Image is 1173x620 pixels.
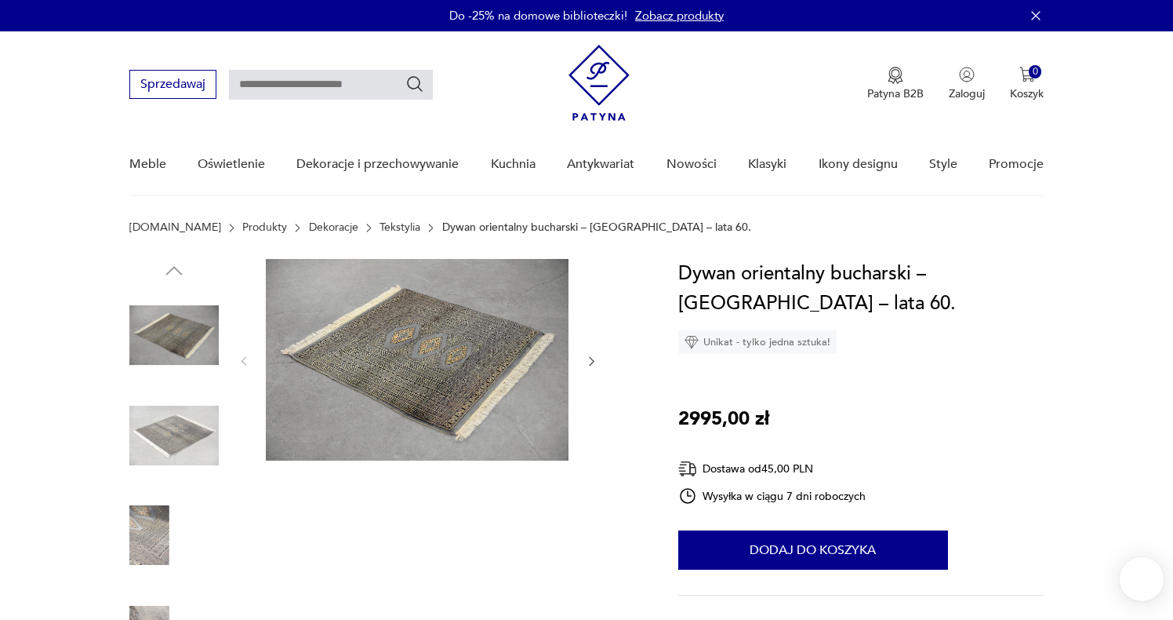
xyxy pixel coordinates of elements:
a: Dekoracje [309,221,358,234]
img: Zdjęcie produktu Dywan orientalny bucharski – Pakistan – lata 60. [129,391,219,480]
img: Ikona medalu [888,67,903,84]
a: Antykwariat [567,134,634,195]
img: Zdjęcie produktu Dywan orientalny bucharski – Pakistan – lata 60. [129,491,219,580]
a: Sprzedawaj [129,80,216,91]
button: Szukaj [405,75,424,93]
p: Koszyk [1010,86,1044,101]
button: Patyna B2B [867,67,924,101]
p: Dywan orientalny bucharski – [GEOGRAPHIC_DATA] – lata 60. [442,221,751,234]
a: Zobacz produkty [635,8,724,24]
img: Patyna - sklep z meblami i dekoracjami vintage [568,45,630,121]
a: Ikony designu [819,134,898,195]
a: Oświetlenie [198,134,265,195]
div: Wysyłka w ciągu 7 dni roboczych [678,487,866,505]
img: Zdjęcie produktu Dywan orientalny bucharski – Pakistan – lata 60. [266,259,568,461]
a: Promocje [989,134,1044,195]
p: 2995,00 zł [678,404,769,434]
a: Kuchnia [491,134,536,195]
a: Dekoracje i przechowywanie [296,134,459,195]
a: Nowości [666,134,717,195]
div: Dostawa od 45,00 PLN [678,459,866,479]
a: Style [929,134,957,195]
p: Patyna B2B [867,86,924,101]
img: Zdjęcie produktu Dywan orientalny bucharski – Pakistan – lata 60. [129,290,219,380]
button: 0Koszyk [1010,67,1044,101]
p: Do -25% na domowe biblioteczki! [449,8,627,24]
button: Dodaj do koszyka [678,531,948,570]
img: Ikonka użytkownika [959,67,975,82]
a: Meble [129,134,166,195]
div: 0 [1029,65,1042,78]
p: Zaloguj [949,86,985,101]
iframe: Smartsupp widget button [1120,557,1164,601]
button: Sprzedawaj [129,70,216,99]
img: Ikona dostawy [678,459,697,479]
a: Klasyki [748,134,786,195]
h1: Dywan orientalny bucharski – [GEOGRAPHIC_DATA] – lata 60. [678,259,1044,319]
div: Unikat - tylko jedna sztuka! [678,330,837,354]
a: [DOMAIN_NAME] [129,221,221,234]
button: Zaloguj [949,67,985,101]
a: Ikona medaluPatyna B2B [867,67,924,101]
a: Tekstylia [379,221,420,234]
img: Ikona diamentu [685,335,699,349]
img: Ikona koszyka [1019,67,1035,82]
a: Produkty [242,221,287,234]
